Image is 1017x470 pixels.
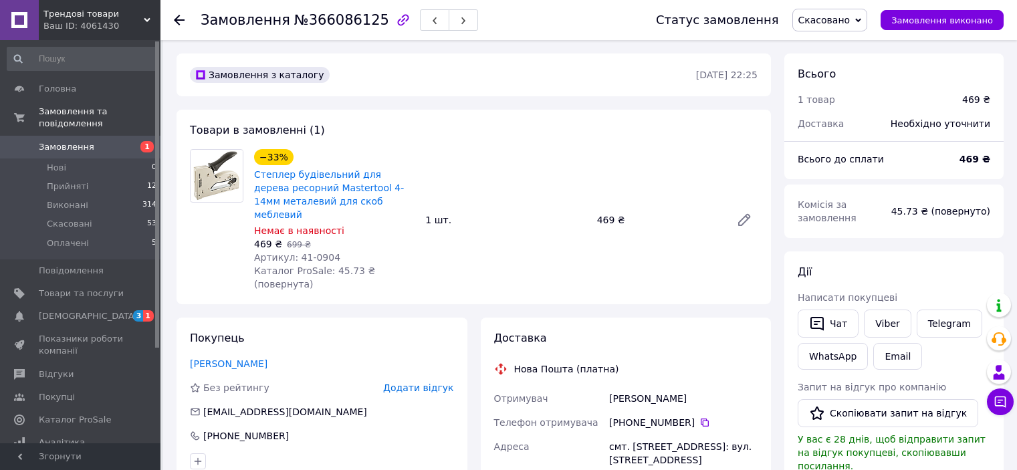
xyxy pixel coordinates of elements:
[140,141,154,152] span: 1
[47,218,92,230] span: Скасовані
[798,199,857,223] span: Комісія за замовлення
[39,391,75,403] span: Покупці
[39,141,94,153] span: Замовлення
[7,47,158,71] input: Пошук
[494,417,598,428] span: Телефон отримувача
[201,12,290,28] span: Замовлення
[254,239,282,249] span: 469 ₴
[142,199,156,211] span: 314
[383,382,453,393] span: Додати відгук
[143,310,154,322] span: 1
[917,310,982,338] a: Telegram
[731,207,758,233] a: Редагувати
[47,237,89,249] span: Оплачені
[254,149,294,165] div: −33%
[798,399,978,427] button: Скопіювати запит на відгук
[39,333,124,357] span: Показники роботи компанії
[798,94,835,105] span: 1 товар
[39,287,124,300] span: Товари та послуги
[987,388,1014,415] button: Чат з покупцем
[798,343,868,370] a: WhatsApp
[190,124,325,136] span: Товари в замовленні (1)
[147,181,156,193] span: 12
[656,13,779,27] div: Статус замовлення
[202,429,290,443] div: [PHONE_NUMBER]
[962,93,990,106] div: 469 ₴
[254,169,404,220] a: Степлер будівельний для дерева ресорний Mastertool 4-14мм металевий для скоб меблевий
[959,154,990,164] b: 469 ₴
[881,10,1004,30] button: Замовлення виконано
[203,382,269,393] span: Без рейтингу
[864,310,911,338] a: Viber
[494,393,548,404] span: Отримувач
[883,109,998,138] div: Необхідно уточнити
[511,362,623,376] div: Нова Пошта (платна)
[494,332,547,344] span: Доставка
[798,118,844,129] span: Доставка
[798,310,859,338] button: Чат
[152,162,156,174] span: 0
[47,181,88,193] span: Прийняті
[891,206,990,217] span: 45.73 ₴ (повернуто)
[191,150,243,201] img: Степлер будівельний для дерева ресорний Mastertool 4-14мм металевий для скоб меблевий
[174,13,185,27] div: Повернутися назад
[891,15,993,25] span: Замовлення виконано
[152,237,156,249] span: 5
[798,154,884,164] span: Всього до сплати
[254,265,375,289] span: Каталог ProSale: 45.73 ₴ (повернута)
[39,310,138,322] span: [DEMOGRAPHIC_DATA]
[39,106,160,130] span: Замовлення та повідомлення
[254,225,344,236] span: Немає в наявності
[696,70,758,80] time: [DATE] 22:25
[39,83,76,95] span: Головна
[592,211,725,229] div: 469 ₴
[798,292,897,303] span: Написати покупцеві
[494,441,530,452] span: Адреса
[798,15,851,25] span: Скасовано
[43,20,160,32] div: Ваш ID: 4061430
[39,437,85,449] span: Аналітика
[420,211,591,229] div: 1 шт.
[190,67,330,83] div: Замовлення з каталогу
[39,368,74,380] span: Відгуки
[47,199,88,211] span: Виконані
[47,162,66,174] span: Нові
[873,343,922,370] button: Email
[798,68,836,80] span: Всього
[798,265,812,278] span: Дії
[133,310,144,322] span: 3
[147,218,156,230] span: 53
[203,406,367,417] span: [EMAIL_ADDRESS][DOMAIN_NAME]
[254,252,340,263] span: Артикул: 41-0904
[43,8,144,20] span: Трендові товари
[606,386,760,410] div: [PERSON_NAME]
[190,332,245,344] span: Покупець
[190,358,267,369] a: [PERSON_NAME]
[287,240,311,249] span: 699 ₴
[39,414,111,426] span: Каталог ProSale
[294,12,389,28] span: №366086125
[609,416,758,429] div: [PHONE_NUMBER]
[798,382,946,392] span: Запит на відгук про компанію
[39,265,104,277] span: Повідомлення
